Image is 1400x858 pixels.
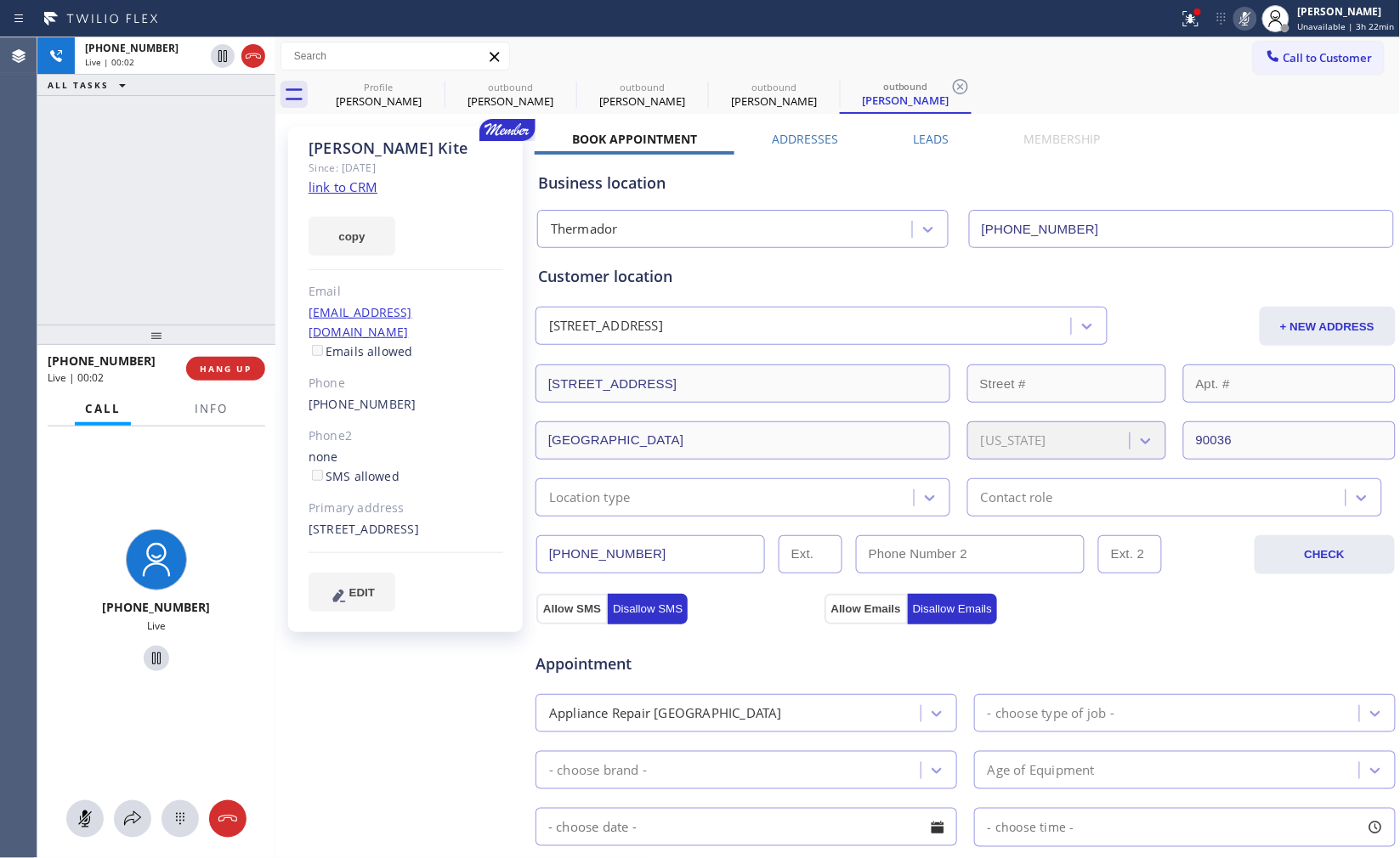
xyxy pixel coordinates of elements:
label: Book Appointment [572,131,697,147]
button: copy [309,217,395,256]
input: - choose date - [536,808,957,846]
div: [STREET_ADDRESS] [549,317,663,336]
div: - choose brand - [549,760,647,780]
input: Street # [967,364,1166,403]
div: [PERSON_NAME] [710,93,838,109]
div: Phone2 [309,426,503,446]
button: Hang up [241,44,265,68]
span: ALL TASKS [48,79,109,91]
input: Address [536,364,950,403]
span: Call to Customer [1284,50,1373,65]
div: [PERSON_NAME] [446,93,575,109]
div: Email [309,282,503,302]
div: Age of Equipment [988,760,1095,780]
div: Contact role [981,488,1053,507]
button: Mute [1233,7,1257,31]
input: Search [281,42,509,70]
label: Leads [913,131,949,147]
div: [PERSON_NAME] [842,93,970,108]
div: [PERSON_NAME] [315,93,443,109]
div: Business location [538,172,1393,195]
button: Open directory [114,800,151,838]
input: Apt. # [1183,364,1396,403]
div: Rosemary Kite [710,76,838,114]
button: EDIT [309,573,395,612]
div: Nancy Dubinsky [446,76,575,114]
span: [PHONE_NUMBER] [103,599,211,615]
div: [PERSON_NAME] [578,93,706,109]
span: Unavailable | 3h 22min [1298,20,1395,32]
button: Info [184,392,238,426]
div: Location type [549,488,631,507]
div: Since: [DATE] [309,158,503,178]
div: Appliance Repair [GEOGRAPHIC_DATA] [549,703,782,723]
a: link to CRM [309,178,377,195]
input: Emails allowed [312,345,323,356]
button: CHECK [1255,535,1395,574]
button: Open dialpad [162,800,199,838]
span: [PHONE_NUMBER] [48,353,156,369]
span: EDIT [349,586,375,599]
div: Profile [315,81,443,93]
label: Addresses [772,131,838,147]
div: - choose type of job - [988,703,1114,723]
input: Phone Number [536,535,765,573]
div: outbound [446,81,575,93]
input: SMS allowed [312,470,323,481]
div: outbound [842,80,970,93]
button: Allow Emails [825,594,908,624]
div: [PERSON_NAME] Kite [309,138,503,158]
div: Customer location [538,265,1393,288]
label: Emails allowed [309,343,413,359]
label: Membership [1024,131,1101,147]
div: Nancy Dubinsky [315,76,443,114]
input: Phone Number 2 [856,535,1085,573]
span: [PHONE_NUMBER] [85,41,179,55]
div: outbound [710,81,838,93]
label: SMS allowed [309,468,400,484]
input: Phone Number [969,210,1394,248]
input: City [536,421,950,460]
button: Call to Customer [1254,42,1384,74]
a: [EMAIL_ADDRESS][DOMAIN_NAME] [309,304,412,340]
div: none [309,448,503,487]
button: HANG UP [186,357,265,381]
button: Hold Customer [211,44,235,68]
button: + NEW ADDRESS [1260,307,1396,346]
span: Live | 00:02 [85,56,134,68]
button: ALL TASKS [37,75,143,95]
div: Nancy Dubinsky [578,76,706,114]
span: Live [147,618,166,633]
span: Appointment [536,652,820,675]
div: Thermador [551,220,618,240]
button: Disallow Emails [908,594,997,624]
button: Disallow SMS [608,594,688,624]
span: Call [85,401,121,416]
div: [STREET_ADDRESS] [309,520,503,539]
input: Ext. [779,535,842,573]
div: Rosemary Kite [842,76,970,112]
a: [PHONE_NUMBER] [309,396,417,412]
button: Hold Customer [144,646,169,671]
div: [PERSON_NAME] [1298,4,1395,19]
input: ZIP [1183,421,1396,460]
div: Phone [309,374,503,393]
span: - choose time - [988,819,1074,835]
span: Live | 00:02 [48,370,104,385]
div: outbound [578,81,706,93]
div: Primary address [309,499,503,518]
input: Ext. 2 [1098,535,1162,573]
button: Hang up [209,800,247,838]
span: Info [195,401,228,416]
button: Allow SMS [536,594,608,624]
button: Call [75,392,131,426]
span: HANG UP [200,363,252,375]
button: Mute [66,800,104,838]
